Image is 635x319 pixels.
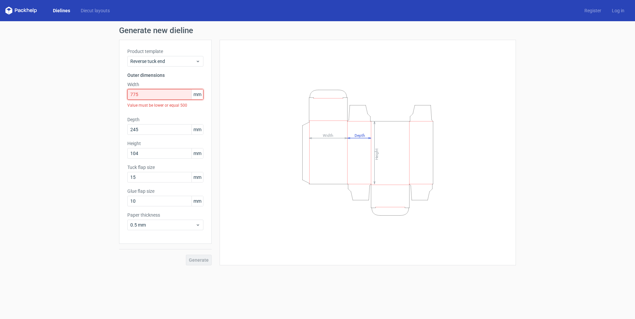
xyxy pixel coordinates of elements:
span: mm [191,172,203,182]
span: Reverse tuck end [130,58,195,65]
span: mm [191,125,203,134]
label: Depth [127,116,203,123]
span: mm [191,196,203,206]
tspan: Height [374,148,379,160]
label: Glue flap size [127,188,203,194]
div: Value must be lower or equal 500 [127,100,203,111]
label: Width [127,81,203,88]
span: mm [191,89,203,99]
a: Log in [607,7,630,14]
tspan: Width [323,133,333,137]
label: Product template [127,48,203,55]
label: Paper thickness [127,212,203,218]
span: mm [191,148,203,158]
label: Height [127,140,203,147]
h3: Outer dimensions [127,72,203,79]
a: Diecut layouts [75,7,115,14]
a: Dielines [48,7,75,14]
a: Register [579,7,607,14]
tspan: Depth [355,133,365,137]
span: 0.5 mm [130,222,195,228]
label: Tuck flap size [127,164,203,171]
h1: Generate new dieline [119,27,516,34]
